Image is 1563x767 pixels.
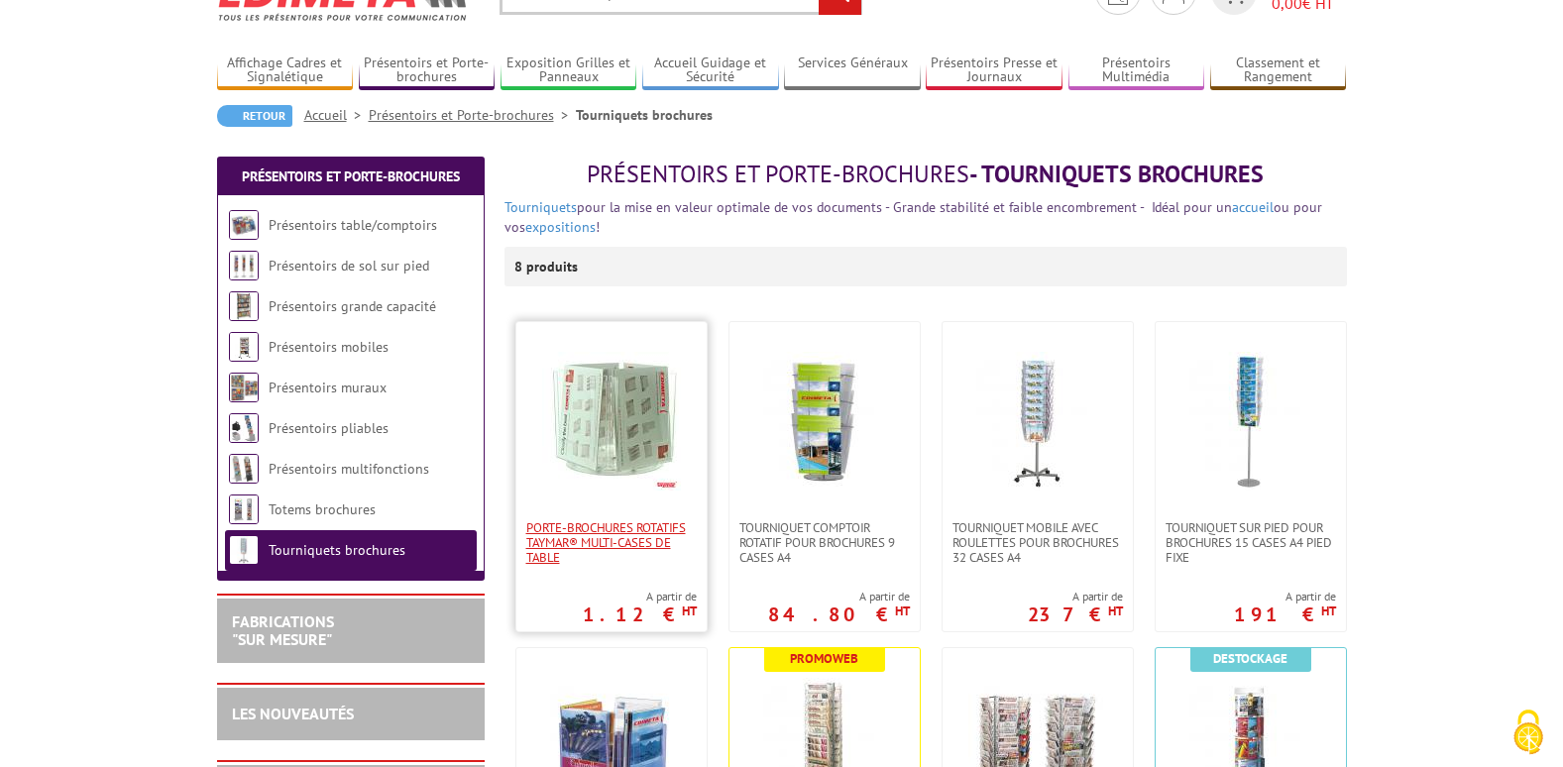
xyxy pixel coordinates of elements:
a: Présentoirs et Porte-brochures [359,55,496,87]
span: Présentoirs et Porte-brochures [587,159,969,189]
h1: - Tourniquets brochures [504,162,1347,187]
b: Destockage [1213,650,1287,667]
sup: HT [895,603,910,619]
a: accueil [1232,198,1274,216]
a: Tourniquet sur pied pour brochures 15 cases A4 Pied fixe [1156,520,1346,565]
a: Présentoirs et Porte-brochures [369,106,576,124]
a: Présentoirs mobiles [269,338,389,356]
a: FABRICATIONS"Sur Mesure" [232,611,334,649]
a: Présentoirs multifonctions [269,460,429,478]
p: 1.12 € [583,608,697,620]
span: A partir de [768,589,910,604]
sup: HT [682,603,697,619]
a: Porte-Brochures Rotatifs Taymar® Multi-cases de table [516,520,707,565]
sup: HT [1321,603,1336,619]
a: Affichage Cadres et Signalétique [217,55,354,87]
b: Promoweb [790,650,858,667]
a: Présentoirs et Porte-brochures [242,167,460,185]
img: Tourniquet sur pied pour brochures 15 cases A4 Pied fixe [1181,352,1320,491]
a: Présentoirs grande capacité [269,297,436,315]
a: Présentoirs Presse et Journaux [926,55,1062,87]
img: Tourniquets brochures [229,535,259,565]
li: Tourniquets brochures [576,105,713,125]
a: Tourniquets brochures [269,541,405,559]
a: Présentoirs muraux [269,379,387,396]
a: Tourniquet mobile avec roulettes pour brochures 32 cases A4 [943,520,1133,565]
button: Cookies (fenêtre modale) [1494,700,1563,767]
a: Exposition Grilles et Panneaux [501,55,637,87]
span: A partir de [1234,589,1336,604]
img: Présentoirs grande capacité [229,291,259,321]
span: A partir de [583,589,697,604]
a: Tourniquets [504,198,577,216]
img: Présentoirs multifonctions [229,454,259,484]
img: Présentoirs pliables [229,413,259,443]
img: Présentoirs table/comptoirs [229,210,259,240]
a: Classement et Rangement [1210,55,1347,87]
span: Tourniquet comptoir rotatif pour brochures 9 cases A4 [739,520,910,565]
img: Totems brochures [229,494,259,524]
span: A partir de [1028,589,1123,604]
img: Cookies (fenêtre modale) [1504,708,1553,757]
sup: HT [1108,603,1123,619]
font: pour la mise en valeur optimale de vos documents - Grande stabilité et faible encombrement - Idéa... [504,198,1322,236]
a: LES NOUVEAUTÉS [232,704,354,723]
p: 237 € [1028,608,1123,620]
a: expositions [525,218,596,236]
img: Présentoirs mobiles [229,332,259,362]
a: Totems brochures [269,500,376,518]
span: Tourniquet mobile avec roulettes pour brochures 32 cases A4 [952,520,1123,565]
img: Tourniquet mobile avec roulettes pour brochures 32 cases A4 [968,352,1107,491]
p: 191 € [1234,608,1336,620]
span: Porte-Brochures Rotatifs Taymar® Multi-cases de table [526,520,697,565]
p: 84.80 € [768,608,910,620]
span: Tourniquet sur pied pour brochures 15 cases A4 Pied fixe [1166,520,1336,565]
img: Porte-Brochures Rotatifs Taymar® Multi-cases de table [542,352,681,491]
img: Présentoirs de sol sur pied [229,251,259,280]
a: Présentoirs de sol sur pied [269,257,429,274]
a: Présentoirs table/comptoirs [269,216,437,234]
img: Présentoirs muraux [229,373,259,402]
a: Accueil Guidage et Sécurité [642,55,779,87]
a: Accueil [304,106,369,124]
a: Tourniquet comptoir rotatif pour brochures 9 cases A4 [729,520,920,565]
a: Retour [217,105,292,127]
img: Tourniquet comptoir rotatif pour brochures 9 cases A4 [755,352,894,491]
a: Présentoirs pliables [269,419,389,437]
p: 8 produits [514,247,589,286]
a: Services Généraux [784,55,921,87]
a: Présentoirs Multimédia [1068,55,1205,87]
